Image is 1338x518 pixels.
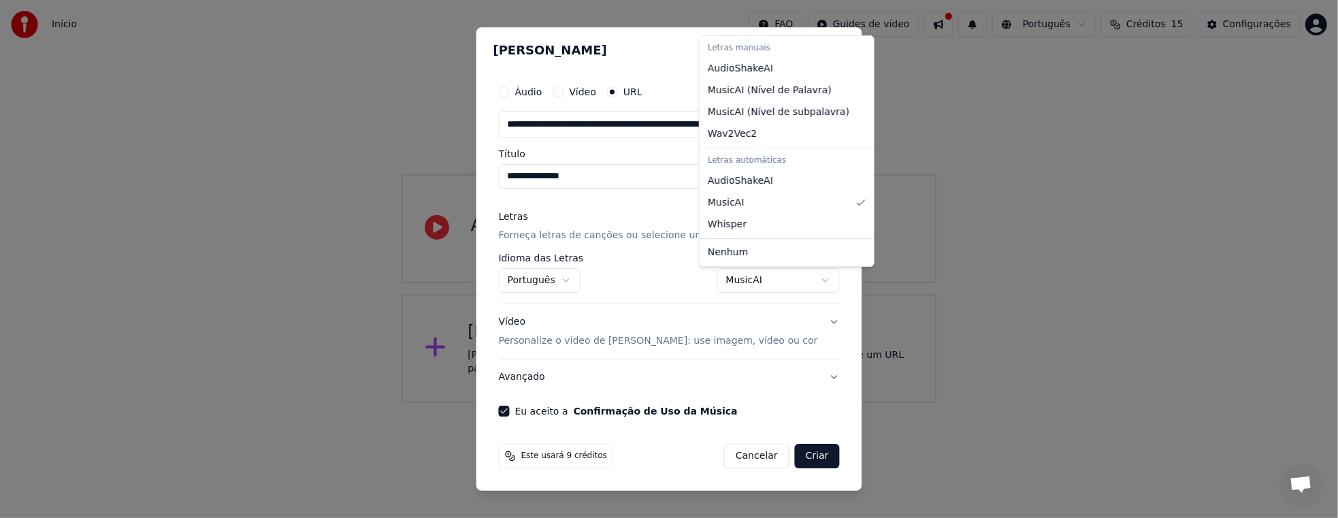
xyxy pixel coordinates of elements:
span: MusicAI ( Nível de Palavra ) [708,84,832,97]
div: Letras automáticas [702,151,871,170]
span: Nenhum [708,246,748,259]
span: AudioShakeAI [708,174,773,188]
span: Whisper [708,218,747,231]
span: MusicAI [708,196,745,210]
div: Letras manuais [702,39,871,58]
span: MusicAI ( Nível de subpalavra ) [708,106,849,119]
span: AudioShakeAI [708,62,773,76]
span: Wav2Vec2 [708,127,757,141]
